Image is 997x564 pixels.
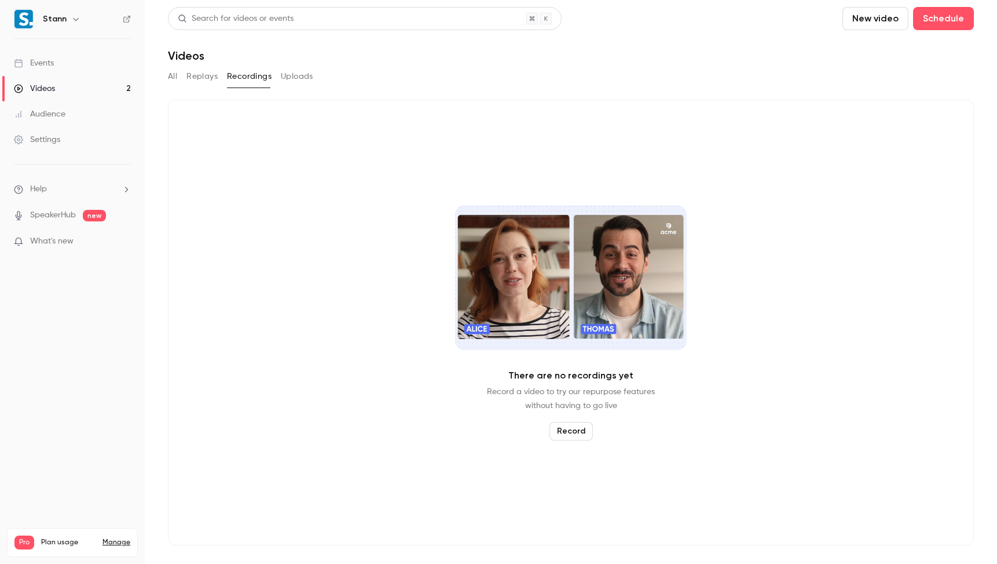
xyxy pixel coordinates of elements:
[41,538,96,547] span: Plan usage
[102,538,130,547] a: Manage
[178,13,294,25] div: Search for videos or events
[30,235,74,248] span: What's new
[14,134,60,145] div: Settings
[281,67,313,86] button: Uploads
[168,67,177,86] button: All
[227,67,272,86] button: Recordings
[117,236,131,247] iframe: Noticeable Trigger
[549,422,593,441] button: Record
[186,67,218,86] button: Replays
[14,57,54,69] div: Events
[913,7,974,30] button: Schedule
[14,108,65,120] div: Audience
[83,210,106,221] span: new
[43,13,67,25] h6: Stann
[487,385,655,413] p: Record a video to try our repurpose features without having to go live
[14,10,33,28] img: Stann
[30,209,76,221] a: SpeakerHub
[14,83,55,94] div: Videos
[168,49,204,63] h1: Videos
[14,536,34,550] span: Pro
[30,183,47,195] span: Help
[168,7,974,557] section: Videos
[14,183,131,195] li: help-dropdown-opener
[508,369,633,383] p: There are no recordings yet
[842,7,908,30] button: New video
